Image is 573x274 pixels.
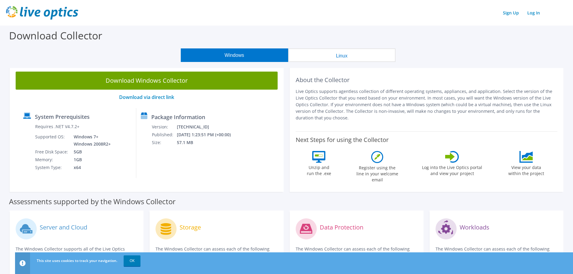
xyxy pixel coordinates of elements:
[460,224,489,230] label: Workloads
[181,48,288,62] button: Windows
[9,29,102,42] label: Download Collector
[124,255,140,266] a: OK
[69,164,112,171] td: x64
[6,6,78,20] img: live_optics_svg.svg
[69,156,112,164] td: 1GB
[35,133,69,148] td: Supported OS:
[119,94,174,100] a: Download via direct link
[288,48,396,62] button: Linux
[35,156,69,164] td: Memory:
[69,133,112,148] td: Windows 7+ Windows 2008R2+
[35,148,69,156] td: Free Disk Space:
[296,88,558,121] p: Live Optics supports agentless collection of different operating systems, appliances, and applica...
[37,258,117,263] span: This site uses cookies to track your navigation.
[524,8,543,17] a: Log In
[35,164,69,171] td: System Type:
[500,8,522,17] a: Sign Up
[177,123,239,131] td: [TECHNICAL_ID]
[40,224,87,230] label: Server and Cloud
[305,163,333,177] label: Unzip and run the .exe
[35,114,90,120] label: System Prerequisites
[152,139,177,146] td: Size:
[16,72,278,90] a: Download Windows Collector
[296,246,417,259] p: The Windows Collector can assess each of the following DPS applications.
[296,76,558,84] h2: About the Collector
[177,131,239,139] td: [DATE] 1:23:51 PM (+00:00)
[504,163,548,177] label: View your data within the project
[177,139,239,146] td: 57.1 MB
[320,224,363,230] label: Data Protection
[9,199,176,205] label: Assessments supported by the Windows Collector
[16,246,137,259] p: The Windows Collector supports all of the Live Optics compute and cloud assessments.
[156,246,277,259] p: The Windows Collector can assess each of the following storage systems.
[152,131,177,139] td: Published:
[436,246,557,259] p: The Windows Collector can assess each of the following applications.
[180,224,201,230] label: Storage
[296,136,389,143] label: Next Steps for using the Collector
[422,163,482,177] label: Log into the Live Optics portal and view your project
[152,123,177,131] td: Version:
[69,148,112,156] td: 5GB
[35,124,79,130] label: Requires .NET V4.7.2+
[355,163,400,183] label: Register using the line in your welcome email
[151,114,205,120] label: Package Information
